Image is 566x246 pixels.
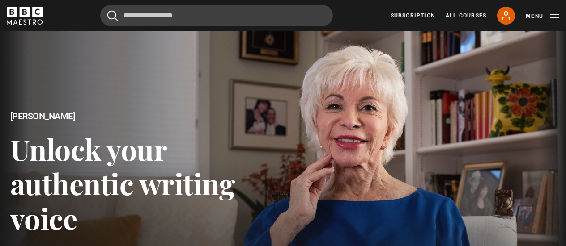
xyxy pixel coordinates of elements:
button: Toggle navigation [526,12,559,21]
svg: BBC Maestro [7,7,43,25]
a: All Courses [446,12,486,20]
a: Subscription [391,12,435,20]
button: Submit the search query [107,10,118,21]
input: Search [100,5,333,26]
h3: Unlock your authentic writing voice [10,132,283,235]
h2: [PERSON_NAME] [10,111,283,121]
